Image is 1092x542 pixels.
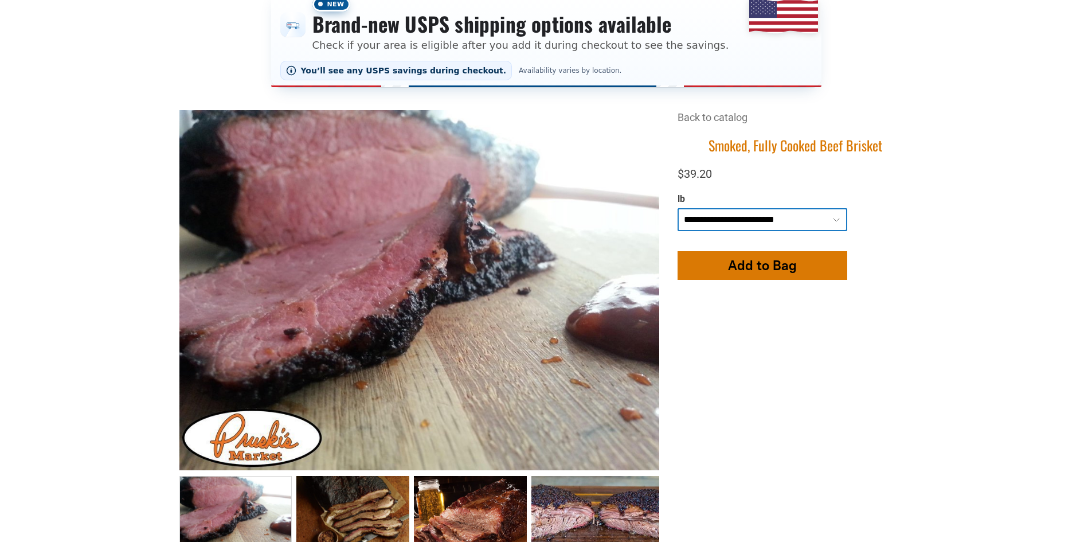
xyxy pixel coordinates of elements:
[678,193,847,205] div: lb
[678,137,913,154] h1: Smoked, Fully Cooked Beef Brisket
[678,251,847,280] button: Add to Bag
[312,11,729,37] h3: Brand-new USPS shipping options available
[312,37,729,53] p: Check if your area is eligible after you add it during checkout to see the savings.
[301,66,507,75] span: You’ll see any USPS savings during checkout.
[678,110,913,136] div: Breadcrumbs
[678,167,712,181] span: $39.20
[516,67,624,75] span: Availability varies by location.
[179,110,659,470] img: Smoked, Fully Cooked Beef Brisket
[678,111,747,123] a: Back to catalog
[728,257,797,274] span: Add to Bag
